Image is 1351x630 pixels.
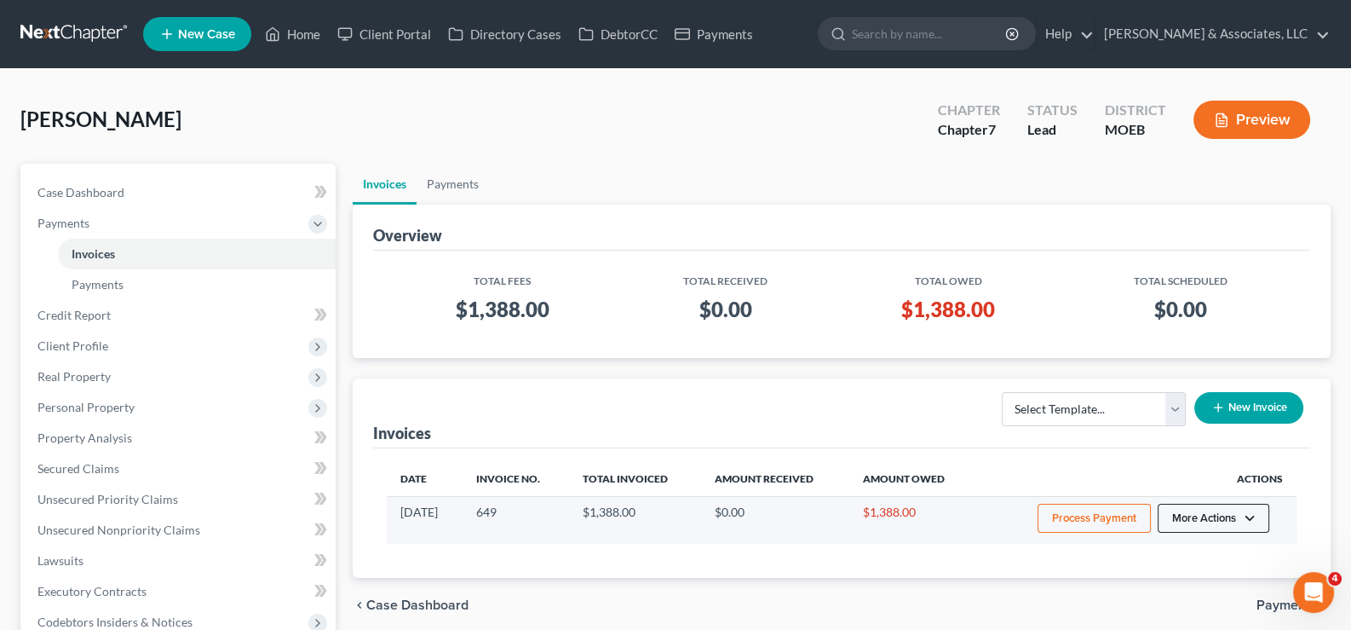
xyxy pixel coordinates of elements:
[440,19,570,49] a: Directory Cases
[24,576,336,607] a: Executory Contracts
[701,462,849,496] th: Amount Received
[569,496,701,544] td: $1,388.00
[256,19,329,49] a: Home
[1158,504,1269,533] button: More Actions
[353,598,469,612] button: chevron_left Case Dashboard
[387,462,463,496] th: Date
[569,462,701,496] th: Total Invoiced
[58,269,336,300] a: Payments
[366,598,469,612] span: Case Dashboard
[1328,572,1342,586] span: 4
[849,462,977,496] th: Amount Owed
[1078,296,1283,323] h3: $0.00
[37,369,111,384] span: Real Property
[417,164,489,205] a: Payments
[1027,101,1078,120] div: Status
[37,615,193,629] span: Codebtors Insiders & Notices
[570,19,666,49] a: DebtorCC
[329,19,440,49] a: Client Portal
[37,523,200,537] span: Unsecured Nonpriority Claims
[72,277,124,292] span: Payments
[58,239,336,269] a: Invoices
[701,496,849,544] td: $0.00
[618,264,832,289] th: Total Received
[178,28,235,41] span: New Case
[24,300,336,331] a: Credit Report
[373,225,442,246] div: Overview
[37,461,119,476] span: Secured Claims
[1194,392,1303,424] button: New Invoice
[1256,598,1317,612] span: Payments
[24,515,336,546] a: Unsecured Nonpriority Claims
[1105,120,1166,140] div: MOEB
[1105,101,1166,120] div: District
[938,120,1000,140] div: Chapter
[373,423,431,443] div: Invoices
[24,484,336,515] a: Unsecured Priority Claims
[463,496,569,544] td: 649
[37,185,124,199] span: Case Dashboard
[20,107,181,131] span: [PERSON_NAME]
[37,584,147,598] span: Executory Contracts
[37,492,178,506] span: Unsecured Priority Claims
[1193,101,1310,139] button: Preview
[24,177,336,208] a: Case Dashboard
[37,338,108,353] span: Client Profile
[37,553,83,568] span: Lawsuits
[988,121,996,137] span: 7
[846,296,1050,323] h3: $1,388.00
[387,264,618,289] th: Total Fees
[463,462,569,496] th: Invoice No.
[632,296,819,323] h3: $0.00
[852,18,1008,49] input: Search by name...
[666,19,762,49] a: Payments
[37,400,135,414] span: Personal Property
[24,454,336,484] a: Secured Claims
[400,296,605,323] h3: $1,388.00
[1038,504,1151,533] button: Process Payment
[1256,598,1331,612] button: Payments chevron_right
[977,462,1296,496] th: Actions
[37,431,132,445] span: Property Analysis
[1065,264,1296,289] th: Total Scheduled
[1037,19,1094,49] a: Help
[1293,572,1334,613] iframe: Intercom live chat
[832,264,1064,289] th: Total Owed
[72,246,115,261] span: Invoices
[353,164,417,205] a: Invoices
[387,496,463,544] td: [DATE]
[849,496,977,544] td: $1,388.00
[24,423,336,454] a: Property Analysis
[1027,120,1078,140] div: Lead
[353,598,366,612] i: chevron_left
[37,308,111,322] span: Credit Report
[37,216,89,230] span: Payments
[938,101,1000,120] div: Chapter
[24,546,336,576] a: Lawsuits
[1095,19,1330,49] a: [PERSON_NAME] & Associates, LLC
